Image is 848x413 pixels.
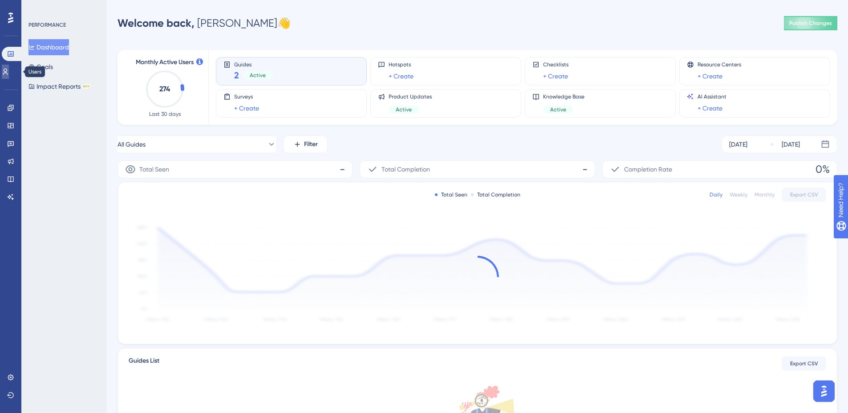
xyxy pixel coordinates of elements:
[381,164,430,175] span: Total Completion
[149,110,181,118] span: Last 30 days
[28,78,90,94] button: Impact ReportsBETA
[28,21,66,29] div: PERFORMANCE
[698,61,741,68] span: Resource Centers
[624,164,672,175] span: Completion Rate
[543,71,568,82] a: + Create
[789,20,832,27] span: Publish Changes
[28,39,69,55] button: Dashboard
[782,356,826,371] button: Export CSV
[159,85,170,93] text: 274
[396,106,412,113] span: Active
[582,162,588,176] span: -
[21,2,56,13] span: Need Help?
[543,61,568,68] span: Checklists
[816,162,830,176] span: 0%
[698,71,722,82] a: + Create
[118,135,276,153] button: All Guides
[234,69,239,82] span: 2
[784,16,837,30] button: Publish Changes
[782,139,800,150] div: [DATE]
[550,106,566,113] span: Active
[782,188,826,202] button: Export CSV
[389,71,414,82] a: + Create
[471,191,520,198] div: Total Completion
[118,139,146,150] span: All Guides
[283,135,328,153] button: Filter
[435,191,467,198] div: Total Seen
[755,191,775,198] div: Monthly
[129,356,159,372] span: Guides List
[139,164,169,175] span: Total Seen
[234,103,259,114] a: + Create
[118,16,291,30] div: [PERSON_NAME] 👋
[250,72,266,79] span: Active
[234,93,259,100] span: Surveys
[82,84,90,89] div: BETA
[543,93,584,100] span: Knowledge Base
[730,191,747,198] div: Weekly
[234,61,273,67] span: Guides
[389,93,432,100] span: Product Updates
[698,93,726,100] span: AI Assistant
[811,378,837,405] iframe: UserGuiding AI Assistant Launcher
[118,16,195,29] span: Welcome back,
[340,162,345,176] span: -
[304,139,318,150] span: Filter
[389,61,414,68] span: Hotspots
[729,139,747,150] div: [DATE]
[698,103,722,114] a: + Create
[790,360,818,367] span: Export CSV
[790,191,818,198] span: Export CSV
[136,57,194,68] span: Monthly Active Users
[28,59,53,75] button: Goals
[710,191,722,198] div: Daily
